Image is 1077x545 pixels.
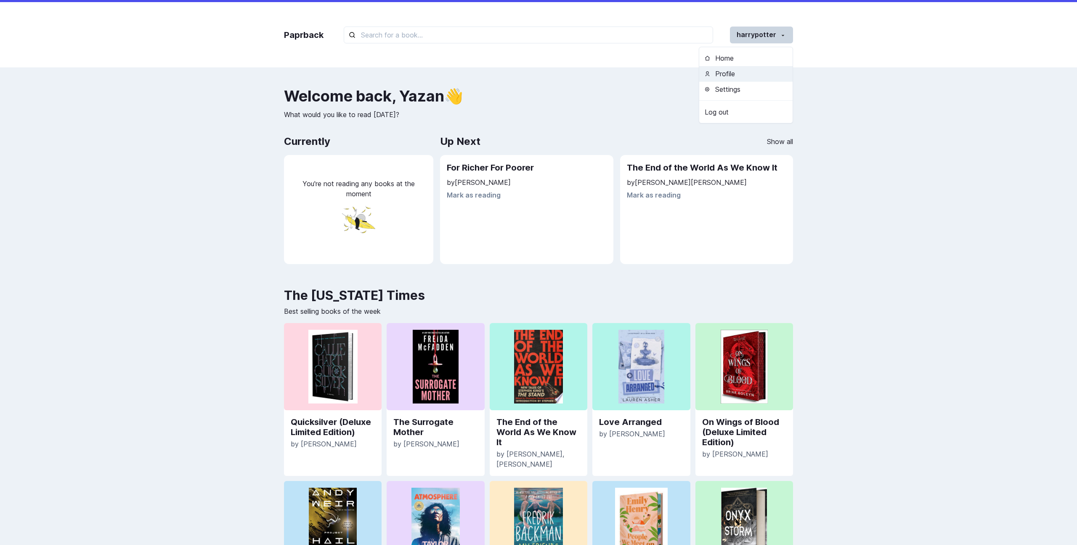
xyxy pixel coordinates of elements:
[609,430,665,438] span: [PERSON_NAME]
[413,330,459,403] img: Woman paying for a purchase
[403,440,459,448] span: [PERSON_NAME]
[507,450,562,458] span: [PERSON_NAME]
[702,449,786,459] p: by
[767,136,793,147] a: Show all
[344,27,713,43] input: Search for a book...
[440,133,480,150] h2: Up Next
[599,417,683,427] a: Love Arranged
[393,417,477,437] a: The Surrogate Mother
[447,191,501,199] button: Mark as reading
[618,330,664,403] img: Woman paying for a purchase
[308,330,358,403] img: Woman paying for a purchase
[291,439,375,449] p: by
[447,162,606,174] h2: For Richer For Poorer
[721,330,767,403] img: Woman paying for a purchase
[627,191,681,199] button: Mark as reading
[730,27,793,43] button: harrypotter
[599,429,683,439] p: by
[447,177,606,187] p: by [PERSON_NAME]
[292,179,425,199] p: You're not reading any books at the moment
[284,288,793,303] h2: The [US_STATE] Times
[702,417,786,447] a: On Wings of Blood (Deluxe Limited Edition)
[496,449,581,469] p: by
[514,330,563,403] img: Woman paying for a purchase
[712,450,768,458] span: [PERSON_NAME]
[699,104,793,120] a: Log out
[284,88,793,104] h2: Welcome back , Yazan 👋
[496,417,581,447] a: The End of the World As We Know It
[284,306,793,316] p: Best selling books of the week
[284,133,433,150] h2: Currently
[284,29,324,41] a: Paprback
[301,440,357,448] span: [PERSON_NAME]
[393,439,477,449] p: by
[284,110,793,120] p: What would you like to read [DATE]?
[291,417,375,437] a: Quicksilver (Deluxe Limited Edition)
[627,177,787,187] p: by [PERSON_NAME] [PERSON_NAME]
[627,162,787,174] h2: The End of the World As We Know It
[338,199,380,241] img: floater.png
